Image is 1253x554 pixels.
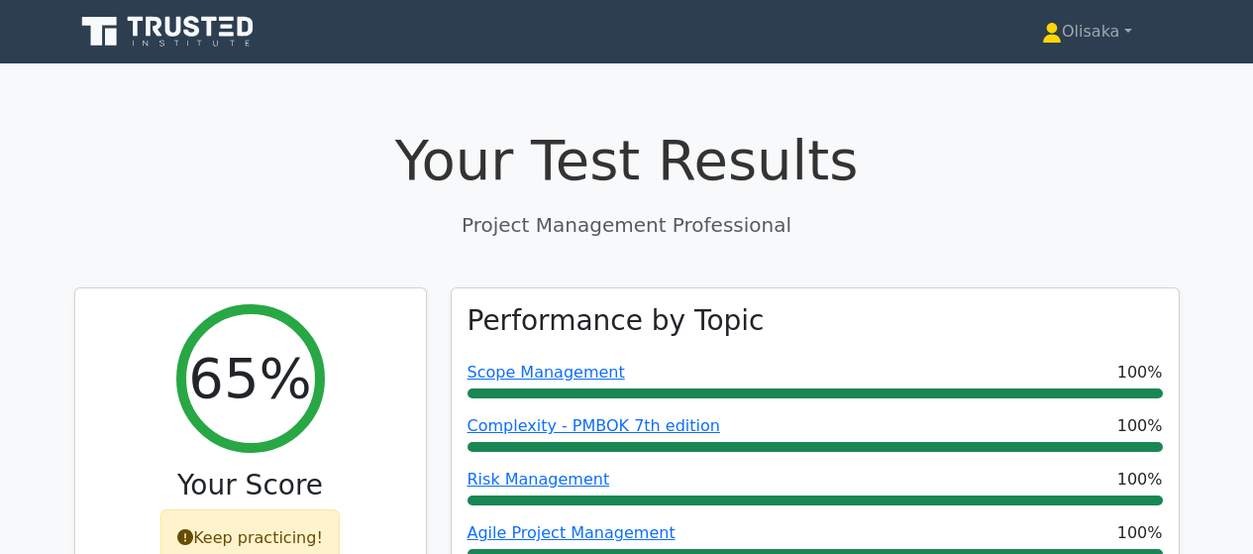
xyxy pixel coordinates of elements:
[74,127,1180,193] h1: Your Test Results
[468,304,765,338] h3: Performance by Topic
[91,469,410,502] h3: Your Score
[468,363,625,382] a: Scope Management
[468,416,720,435] a: Complexity - PMBOK 7th edition
[1117,468,1163,492] span: 100%
[994,12,1180,52] a: Olisaka
[188,345,311,411] h2: 65%
[468,470,610,489] a: Risk Management
[468,523,676,542] a: Agile Project Management
[1117,361,1163,385] span: 100%
[1117,414,1163,438] span: 100%
[74,210,1180,240] p: Project Management Professional
[1117,521,1163,545] span: 100%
